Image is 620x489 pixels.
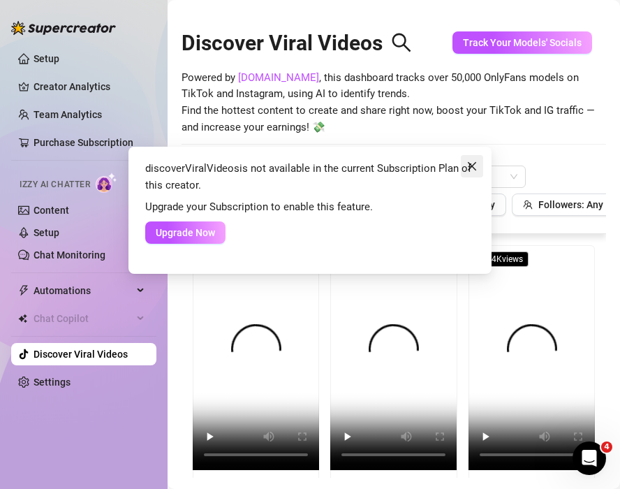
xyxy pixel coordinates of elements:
[156,227,215,238] span: Upgrade Now
[145,162,471,191] span: discoverViralVideos is not available in the current Subscription Plan of this creator.
[466,161,478,172] span: close
[461,155,483,177] button: Close
[145,221,226,244] button: Upgrade Now
[145,200,373,213] span: Upgrade your Subscription to enable this feature.
[601,441,612,453] span: 4
[461,161,483,172] span: Close
[573,441,606,475] iframe: Intercom live chat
